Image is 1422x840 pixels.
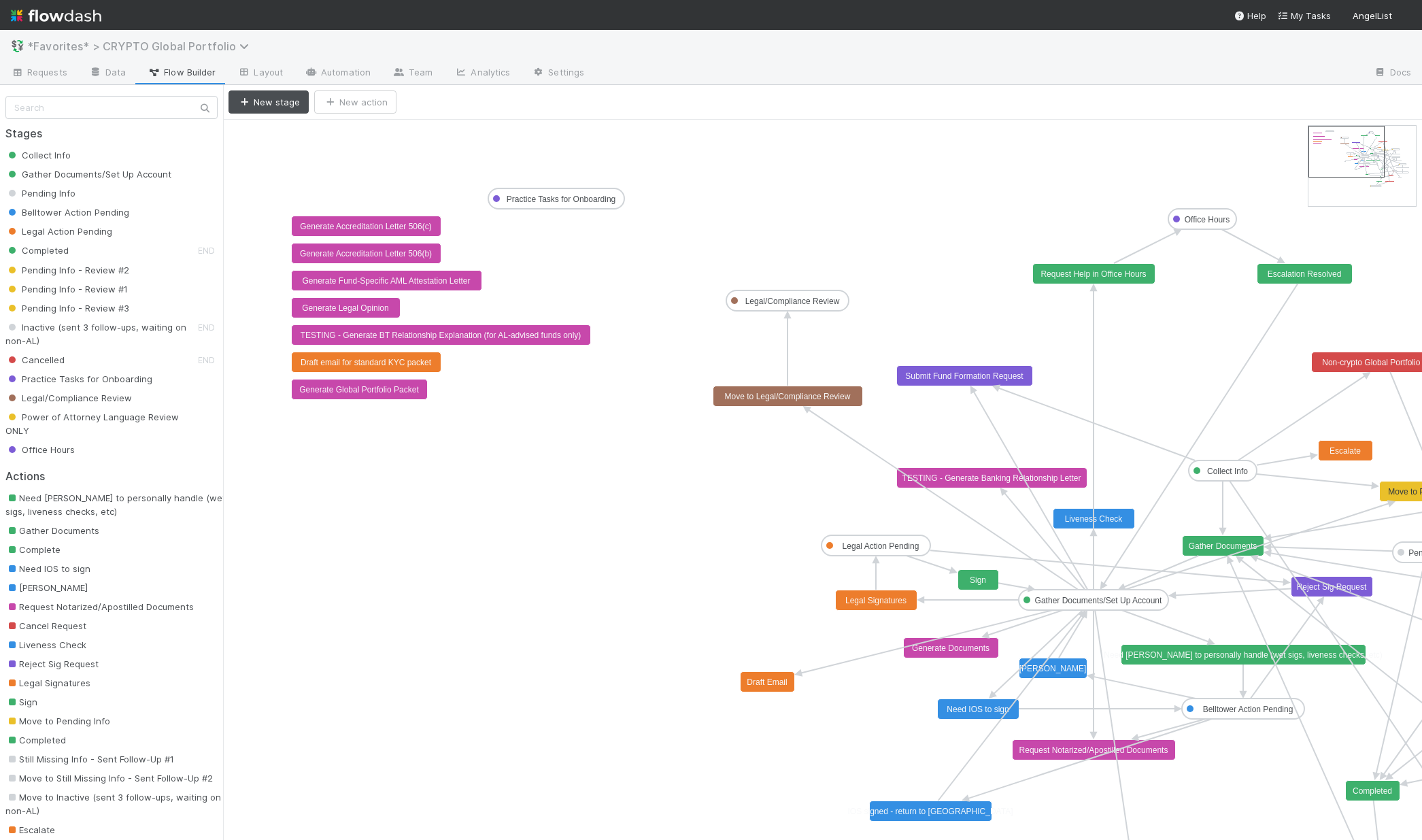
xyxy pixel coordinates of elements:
span: Inactive (sent 3 follow-ups, waiting on non-AL) [5,322,186,346]
span: Need [PERSON_NAME] to personally handle (wet sigs, liveness checks, etc) [5,492,226,517]
span: Office Hours [5,444,75,455]
span: Completed [5,245,69,256]
small: END [198,322,215,333]
text: Collect Info [1207,467,1248,476]
small: END [198,246,215,256]
a: Analytics [443,63,521,84]
a: Docs [1363,63,1422,84]
text: Sign [970,575,986,585]
a: Settings [521,63,595,84]
text: Practice Tasks for Onboarding [507,195,616,204]
text: Request Notarized/Apostilled Documents [1019,745,1168,755]
a: Layout [226,63,294,84]
span: Request Notarized/Apostilled Documents [5,601,194,612]
button: New action [314,90,396,114]
text: [PERSON_NAME] [1019,664,1087,673]
text: IOS signed - return to [GEOGRAPHIC_DATA] [848,807,1013,816]
span: Move to Still Missing Info - Sent Follow-Up #2 [5,773,213,784]
button: New stage [228,90,309,114]
a: My Tasks [1277,9,1331,22]
span: Requests [11,65,67,79]
text: Completed [1353,786,1392,796]
span: My Tasks [1277,10,1331,21]
span: *Favorites* > CRYPTO Global Portfolio [27,39,256,53]
text: Draft email for standard KYC packet [301,358,432,367]
text: Generate Accreditation Letter 506(c) [300,222,431,231]
text: Escalation Resolved [1268,269,1342,279]
span: Cancel Request [5,620,86,631]
span: Need IOS to sign [5,563,90,574]
span: Complete [5,544,61,555]
h2: Actions [5,470,218,483]
text: TESTING - Generate BT Relationship Explanation (for AL-advised funds only) [301,331,581,340]
span: Pending Info - Review #3 [5,303,129,314]
span: [PERSON_NAME] [5,582,88,593]
span: Escalate [5,824,55,835]
text: Office Hours [1185,215,1230,224]
span: Legal Signatures [5,677,90,688]
text: Generate Accreditation Letter 506(b) [300,249,432,258]
a: Data [78,63,137,84]
span: Gather Documents/Set Up Account [5,169,171,180]
text: Legal/Compliance Review [745,297,840,306]
span: Pending Info [5,188,75,199]
span: Still Missing Info - Sent Follow-Up #1 [5,754,174,765]
text: Need IOS to sign [947,705,1009,714]
span: Gather Documents [5,525,99,536]
span: Move to Pending Info [5,716,110,726]
img: avatar_5bf5c33b-3139-4939-a495-cbf9fc6ebf7e.png [1398,10,1411,23]
span: Reject Sig Request [5,658,99,669]
text: Move to Legal/Compliance Review [725,392,851,401]
span: AngelList [1353,10,1392,21]
span: Collect Info [5,150,71,161]
text: Generate Documents [912,643,989,653]
span: 💱 [11,40,24,52]
span: Sign [5,696,37,707]
div: Help [1234,9,1266,22]
text: Generate Fund-Specific AML Attestation Letter [302,276,470,286]
span: Move to Inactive (sent 3 follow-ups, waiting on non-AL) [5,792,221,816]
text: Gather Documents [1189,541,1257,551]
text: Need [PERSON_NAME] to personally handle (wet sigs, liveness checks, etc) [1104,650,1383,660]
text: Escalate [1330,446,1361,456]
span: Power of Attorney Language Review ONLY [5,411,179,436]
text: Belltower Action Pending [1203,705,1293,714]
text: TESTING - Generate Banking Relationship Letter [902,473,1081,483]
text: Draft Email [747,677,787,687]
a: Team [382,63,443,84]
span: Completed [5,735,66,745]
a: Automation [294,63,382,84]
text: Liveness Check [1065,514,1123,524]
text: Request Help in Office Hours [1040,269,1146,279]
span: Cancelled [5,354,65,365]
text: Reject Sig Request [1297,582,1367,592]
span: Legal Action Pending [5,226,112,237]
span: Pending Info - Review #2 [5,265,129,275]
small: END [198,355,215,365]
text: Gather Documents/Set Up Account [1035,596,1162,605]
span: Liveness Check [5,639,86,650]
span: Legal/Compliance Review [5,392,132,403]
span: Pending Info - Review #1 [5,284,128,295]
text: Submit Fund Formation Request [905,371,1023,381]
h2: Stages [5,127,218,140]
text: Legal Signatures [845,596,907,605]
text: Generate Global Portfolio Packet [299,385,419,394]
span: Belltower Action Pending [5,207,129,218]
span: Flow Builder [148,65,216,79]
text: Legal Action Pending [843,541,919,551]
span: Practice Tasks for Onboarding [5,373,152,384]
text: Generate Legal Opinion [302,303,388,313]
a: Flow Builder [137,63,226,84]
img: logo-inverted-e16ddd16eac7371096b0.svg [11,4,101,27]
input: Search [5,96,218,119]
